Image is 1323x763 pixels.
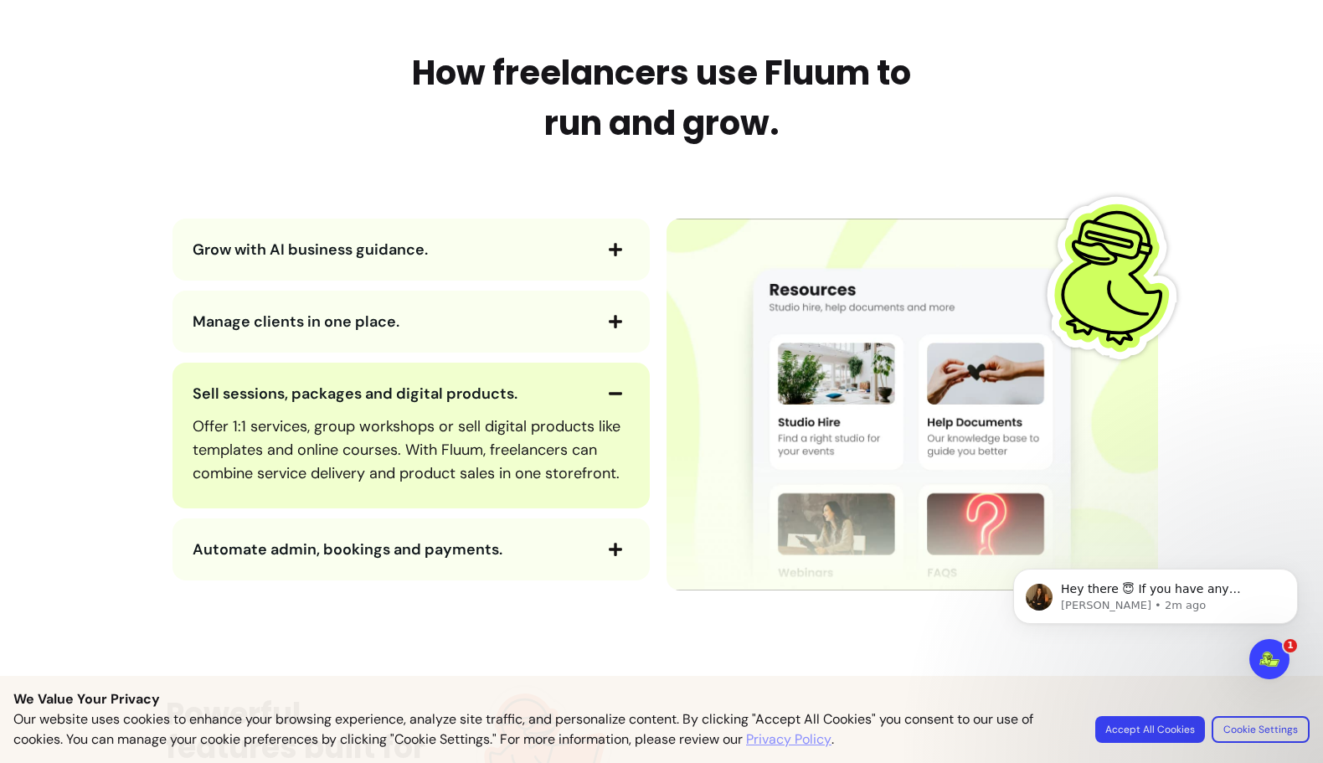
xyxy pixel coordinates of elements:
[193,539,502,559] span: Automate admin, bookings and payments.
[1095,716,1205,743] button: Accept All Cookies
[1212,716,1310,743] button: Cookie Settings
[193,379,631,408] button: Sell sessions, packages and digital products.
[193,384,517,404] span: Sell sessions, packages and digital products.
[193,235,631,264] button: Grow with AI business guidance.
[1032,193,1200,361] img: Fluum Duck sticker
[13,689,1310,709] p: We Value Your Privacy
[13,709,1075,750] p: Our website uses cookies to enhance your browsing experience, analyze site traffic, and personali...
[193,240,428,260] span: Grow with AI business guidance.
[193,415,631,485] p: Offer 1:1 services, group workshops or sell digital products like templates and online courses. W...
[746,729,831,750] a: Privacy Policy
[193,312,399,332] span: Manage clients in one place.
[1249,639,1290,679] iframe: Intercom live chat
[193,535,631,564] button: Automate admin, bookings and payments.
[193,307,631,336] button: Manage clients in one place.
[988,534,1323,718] iframe: Intercom notifications message
[389,48,934,148] h2: How freelancers use Fluum to run and grow.
[1284,639,1297,652] span: 1
[193,408,631,492] div: Sell sessions, packages and digital products.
